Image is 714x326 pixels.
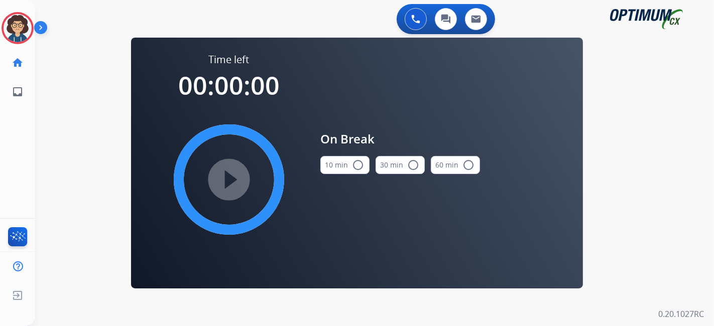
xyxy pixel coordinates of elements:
button: 10 min [320,156,370,174]
span: 00:00:00 [178,68,280,102]
p: 0.20.1027RC [658,308,704,320]
mat-icon: home [12,57,24,69]
img: avatar [4,14,32,42]
mat-icon: radio_button_unchecked [462,159,474,171]
mat-icon: radio_button_unchecked [407,159,419,171]
button: 60 min [431,156,480,174]
mat-icon: inbox [12,86,24,98]
mat-icon: radio_button_unchecked [352,159,364,171]
span: Time left [209,53,250,67]
span: On Break [320,130,480,148]
button: 30 min [376,156,425,174]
